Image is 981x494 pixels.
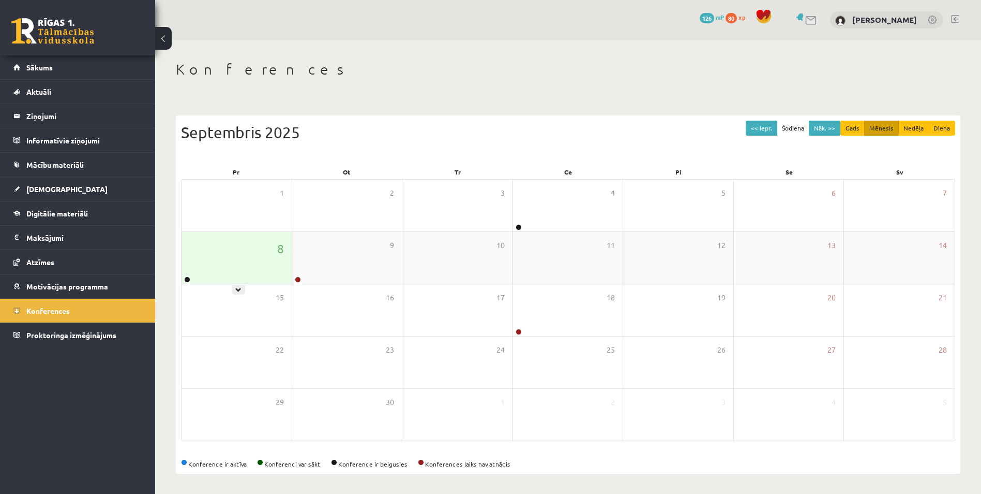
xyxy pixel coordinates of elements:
span: Atzīmes [26,257,54,267]
span: 3 [721,397,726,408]
span: 4 [611,187,615,199]
a: 126 mP [700,13,724,21]
legend: Maksājumi [26,226,142,250]
a: 80 xp [726,13,750,21]
span: [DEMOGRAPHIC_DATA] [26,184,108,194]
span: 19 [717,292,726,303]
span: xp [738,13,745,21]
a: Maksājumi [13,226,142,250]
a: Rīgas 1. Tālmācības vidusskola [11,18,94,44]
a: Atzīmes [13,250,142,274]
span: 2 [611,397,615,408]
button: Nāk. >> [809,121,840,136]
legend: Informatīvie ziņojumi [26,128,142,152]
h1: Konferences [176,61,960,78]
a: Ziņojumi [13,104,142,128]
span: 5 [943,397,947,408]
span: 1 [501,397,505,408]
a: Digitālie materiāli [13,201,142,225]
div: Konference ir aktīva Konferenci var sākt Konference ir beigusies Konferences laiks nav atnācis [181,459,955,469]
span: 26 [717,344,726,356]
span: 23 [386,344,394,356]
span: 8 [277,240,284,257]
span: 30 [386,397,394,408]
div: Ot [292,165,402,179]
span: 9 [390,240,394,251]
span: 29 [276,397,284,408]
span: 14 [939,240,947,251]
span: Aktuāli [26,87,51,96]
span: Proktoringa izmēģinājums [26,330,116,340]
span: 15 [276,292,284,303]
span: Konferences [26,306,70,315]
img: Inga Revina [835,16,846,26]
button: Nedēļa [898,121,929,136]
span: 28 [939,344,947,356]
div: Pi [623,165,734,179]
a: Konferences [13,299,142,323]
span: 25 [607,344,615,356]
span: 18 [607,292,615,303]
span: 17 [496,292,505,303]
div: Sv [844,165,955,179]
button: Šodiena [777,121,809,136]
span: 16 [386,292,394,303]
div: Tr [402,165,513,179]
span: mP [716,13,724,21]
span: 4 [832,397,836,408]
span: 6 [832,187,836,199]
span: Sākums [26,63,53,72]
span: 22 [276,344,284,356]
span: 27 [827,344,836,356]
span: 20 [827,292,836,303]
span: 10 [496,240,505,251]
div: Ce [513,165,624,179]
span: 13 [827,240,836,251]
button: Mēnesis [864,121,899,136]
span: 2 [390,187,394,199]
span: 126 [700,13,714,23]
span: 7 [943,187,947,199]
span: 5 [721,187,726,199]
span: 11 [607,240,615,251]
div: Septembris 2025 [181,121,955,144]
span: Digitālie materiāli [26,209,88,218]
span: 21 [939,292,947,303]
a: Mācību materiāli [13,153,142,177]
a: Sākums [13,55,142,79]
div: Pr [181,165,292,179]
a: Proktoringa izmēģinājums [13,323,142,347]
span: 80 [726,13,737,23]
a: [DEMOGRAPHIC_DATA] [13,177,142,201]
span: Mācību materiāli [26,160,84,169]
button: << Iepr. [746,121,777,136]
span: 1 [280,187,284,199]
span: Motivācijas programma [26,282,108,291]
a: Aktuāli [13,80,142,104]
button: Diena [928,121,955,136]
a: [PERSON_NAME] [852,14,917,25]
button: Gads [840,121,865,136]
span: 24 [496,344,505,356]
span: 3 [501,187,505,199]
div: Se [734,165,844,179]
span: 12 [717,240,726,251]
a: Informatīvie ziņojumi [13,128,142,152]
a: Motivācijas programma [13,274,142,298]
legend: Ziņojumi [26,104,142,128]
